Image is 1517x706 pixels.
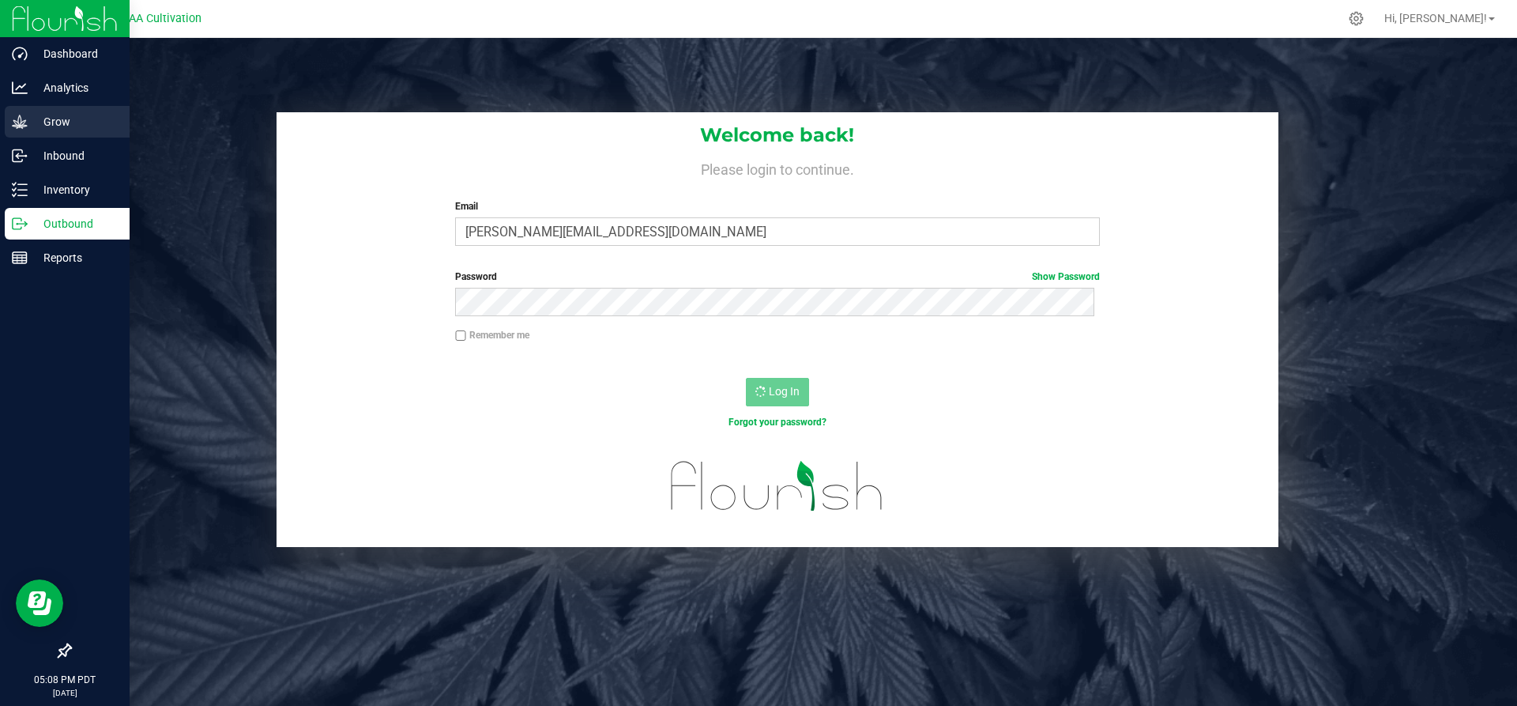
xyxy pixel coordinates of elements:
[455,328,529,342] label: Remember me
[12,114,28,130] inline-svg: Grow
[28,180,122,199] p: Inventory
[277,125,1278,145] h1: Welcome back!
[28,44,122,63] p: Dashboard
[28,146,122,165] p: Inbound
[769,385,800,398] span: Log In
[12,216,28,232] inline-svg: Outbound
[746,378,809,406] button: Log In
[455,199,1099,213] label: Email
[1384,12,1487,25] span: Hi, [PERSON_NAME]!
[12,148,28,164] inline-svg: Inbound
[277,158,1278,177] h4: Please login to continue.
[12,182,28,198] inline-svg: Inventory
[455,271,497,282] span: Password
[28,214,122,233] p: Outbound
[28,248,122,267] p: Reports
[122,12,201,25] span: CAA Cultivation
[1346,11,1366,26] div: Manage settings
[12,46,28,62] inline-svg: Dashboard
[12,80,28,96] inline-svg: Analytics
[7,687,122,699] p: [DATE]
[16,580,63,627] iframe: Resource center
[1032,271,1100,282] a: Show Password
[28,78,122,97] p: Analytics
[12,250,28,266] inline-svg: Reports
[28,112,122,131] p: Grow
[652,446,902,527] img: flourish_logo.svg
[728,417,826,428] a: Forgot your password?
[455,330,466,342] input: Remember me
[7,673,122,687] p: 05:08 PM PDT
